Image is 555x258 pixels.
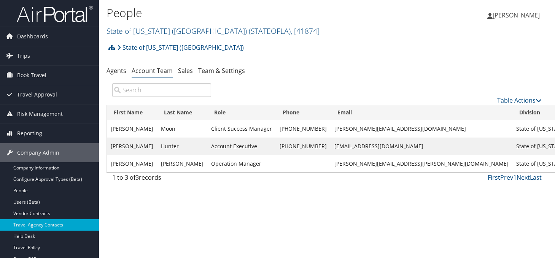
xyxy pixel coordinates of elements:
[107,138,157,155] td: [PERSON_NAME]
[331,155,512,173] td: [PERSON_NAME][EMAIL_ADDRESS][PERSON_NAME][DOMAIN_NAME]
[497,96,542,104] a: Table Actions
[107,155,157,173] td: [PERSON_NAME]
[276,120,331,138] td: [PHONE_NUMBER]
[207,105,276,120] th: Role: activate to sort column ascending
[331,120,512,138] td: [PERSON_NAME][EMAIL_ADDRESS][DOMAIN_NAME]
[17,46,30,65] span: Trips
[291,26,320,36] span: , [ 41874 ]
[513,173,517,182] a: 1
[276,138,331,155] td: [PHONE_NUMBER]
[207,120,276,138] td: Client Success Manager
[112,173,211,186] div: 1 to 3 of records
[107,120,157,138] td: [PERSON_NAME]
[107,66,126,75] a: Agents
[488,173,500,182] a: First
[17,124,42,143] span: Reporting
[157,155,207,173] td: [PERSON_NAME]
[207,138,276,155] td: Account Executive
[207,155,276,173] td: Operation Manager
[17,66,46,85] span: Book Travel
[107,26,320,36] a: State of [US_STATE] ([GEOGRAPHIC_DATA])
[198,66,245,75] a: Team & Settings
[517,173,530,182] a: Next
[117,40,244,55] a: State of [US_STATE] ([GEOGRAPHIC_DATA])
[331,105,512,120] th: Email: activate to sort column ascending
[17,27,48,46] span: Dashboards
[17,143,59,162] span: Company Admin
[276,105,331,120] th: Phone
[157,138,207,155] td: Hunter
[500,173,513,182] a: Prev
[530,173,542,182] a: Last
[178,66,193,75] a: Sales
[249,26,291,36] span: ( STATEOFLA )
[132,66,173,75] a: Account Team
[157,105,207,120] th: Last Name: activate to sort column ascending
[17,85,57,104] span: Travel Approval
[487,4,547,27] a: [PERSON_NAME]
[135,173,139,182] span: 3
[331,138,512,155] td: [EMAIL_ADDRESS][DOMAIN_NAME]
[157,120,207,138] td: Moon
[493,11,540,19] span: [PERSON_NAME]
[107,105,157,120] th: First Name: activate to sort column ascending
[107,5,401,21] h1: People
[17,5,93,23] img: airportal-logo.png
[17,104,63,123] span: Risk Management
[112,83,211,97] input: Search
